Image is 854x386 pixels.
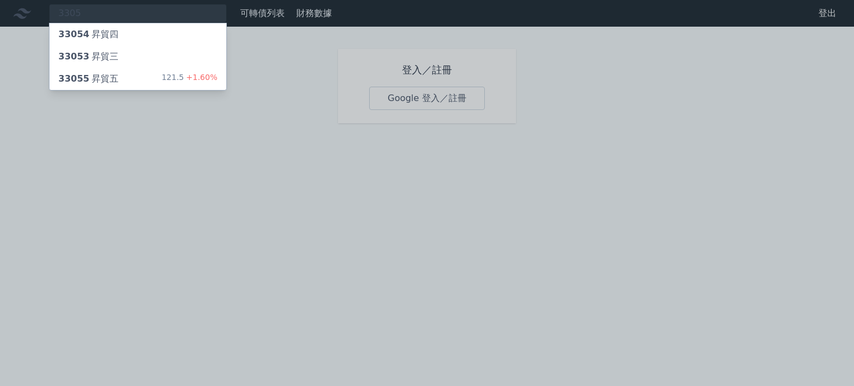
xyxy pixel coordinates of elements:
a: 33054昇貿四 [49,23,226,46]
span: 33054 [58,29,90,39]
div: 121.5 [162,72,217,86]
div: 聊天小工具 [798,333,854,386]
span: 33053 [58,51,90,62]
a: 33055昇貿五 121.5+1.60% [49,68,226,90]
div: 昇貿五 [58,72,118,86]
span: +1.60% [184,73,217,82]
div: 昇貿四 [58,28,118,41]
a: 33053昇貿三 [49,46,226,68]
iframe: Chat Widget [798,333,854,386]
div: 昇貿三 [58,50,118,63]
span: 33055 [58,73,90,84]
